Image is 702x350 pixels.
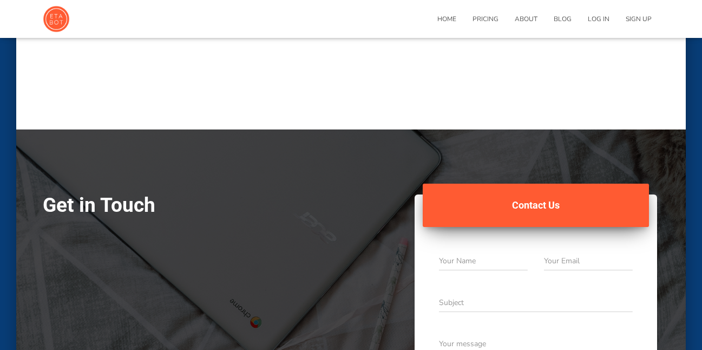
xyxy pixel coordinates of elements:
img: ETAbot [43,5,70,33]
a: Home [429,5,464,33]
input: Subject [439,293,633,313]
a: About [507,5,546,33]
a: Pricing [464,5,507,33]
a: Blog [546,5,580,33]
input: Your Email [544,251,633,271]
h4: Contact Us [428,198,644,212]
a: Sign Up [618,5,660,33]
h2: Get in Touch [43,189,291,222]
a: Log In [580,5,618,33]
input: Your Name [439,251,528,271]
